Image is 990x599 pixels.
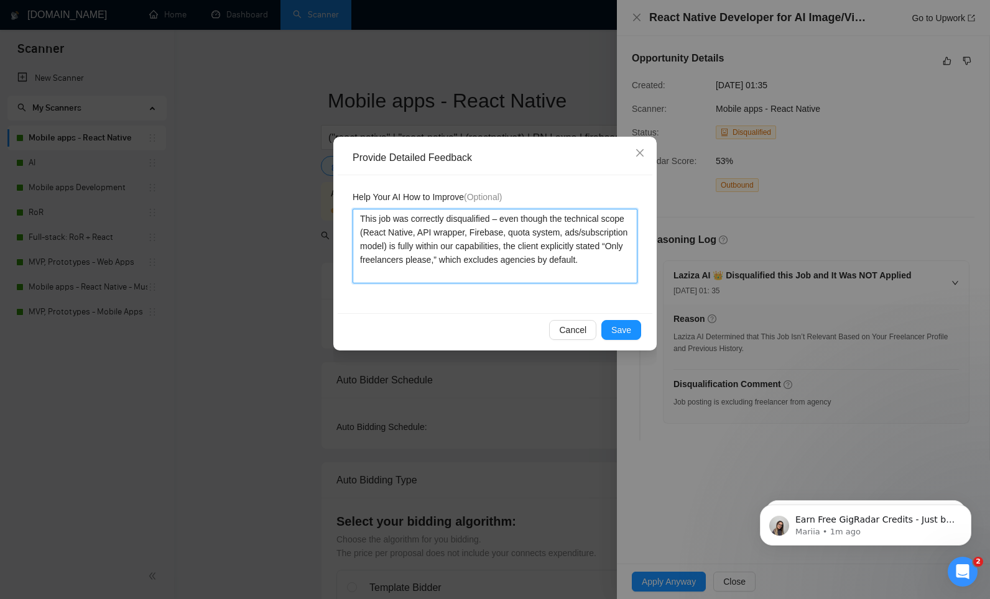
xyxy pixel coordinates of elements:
span: Help Your AI How to Improve [353,190,502,204]
iframe: Intercom notifications message [741,478,990,565]
span: close [635,148,645,158]
span: (Optional) [464,192,502,202]
textarea: This job was correctly disqualified – even though the technical scope (React Native, API wrapper,... [353,209,637,283]
span: 2 [973,557,983,567]
span: Cancel [559,323,586,337]
button: Cancel [549,320,596,340]
button: Save [601,320,641,340]
span: Save [611,323,631,337]
iframe: Intercom live chat [948,557,978,587]
div: Provide Detailed Feedback [353,151,646,165]
button: Close [623,137,657,170]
